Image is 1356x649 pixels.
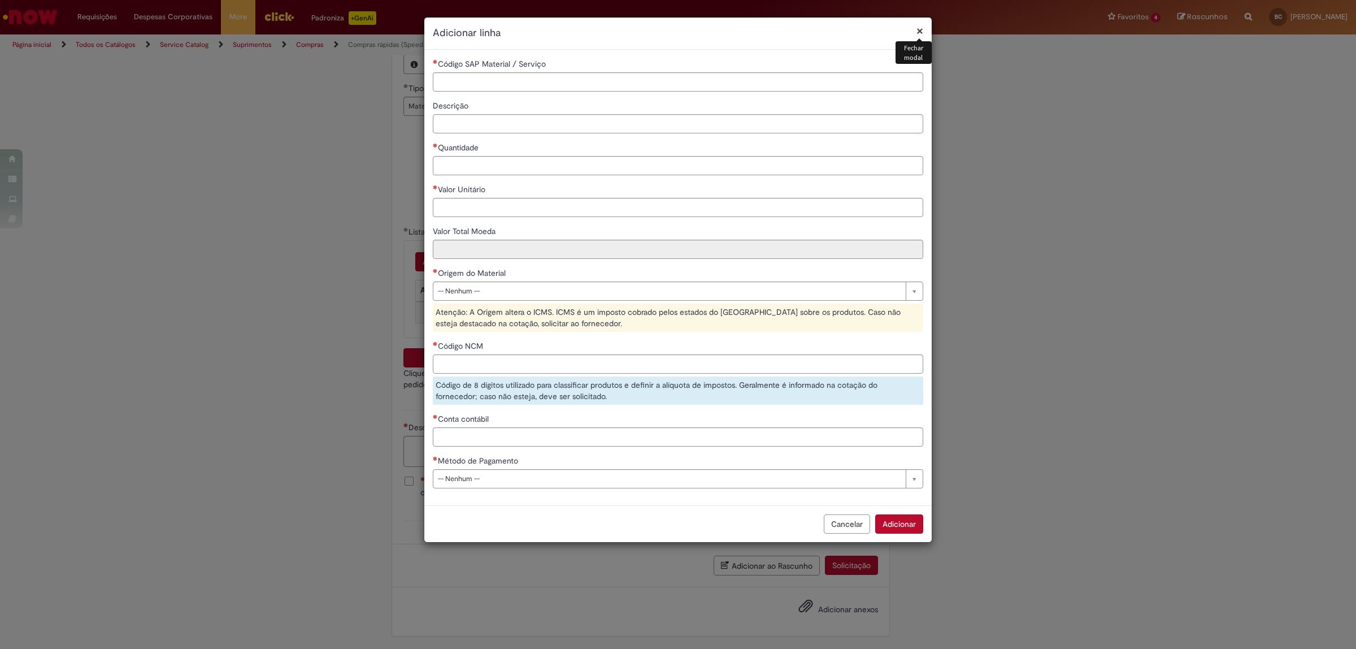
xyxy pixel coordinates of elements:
[433,198,923,217] input: Valor Unitário
[433,156,923,175] input: Quantidade
[433,304,923,332] div: Atenção: A Origem altera o ICMS. ICMS é um imposto cobrado pelos estados do [GEOGRAPHIC_DATA] sob...
[438,282,900,300] span: -- Nenhum --
[438,414,491,424] span: Conta contábil
[438,142,481,153] span: Quantidade
[896,41,932,64] div: Fechar modal
[433,26,923,41] h2: Adicionar linha
[433,456,438,461] span: Necessários
[433,377,923,405] div: Código de 8 dígitos utilizado para classificar produtos e definir a alíquota de impostos. Geralme...
[916,25,923,37] button: Fechar modal
[433,114,923,133] input: Descrição
[433,240,923,259] input: Valor Total Moeda
[433,143,438,148] span: Necessários
[438,470,900,488] span: -- Nenhum --
[433,414,438,419] span: Necessários
[433,101,471,111] span: Descrição
[433,185,438,189] span: Necessários
[433,72,923,92] input: Código SAP Material / Serviço
[433,341,438,346] span: Necessários
[438,184,488,194] span: Valor Unitário
[433,59,438,64] span: Necessários
[433,269,438,273] span: Necessários
[433,226,498,236] span: Somente leitura - Valor Total Moeda
[438,59,548,69] span: Código SAP Material / Serviço
[438,268,508,278] span: Origem do Material
[433,354,923,374] input: Código NCM
[824,514,870,534] button: Cancelar
[438,456,520,466] span: Método de Pagamento
[875,514,923,534] button: Adicionar
[438,341,485,351] span: Código NCM
[433,427,923,447] input: Conta contábil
